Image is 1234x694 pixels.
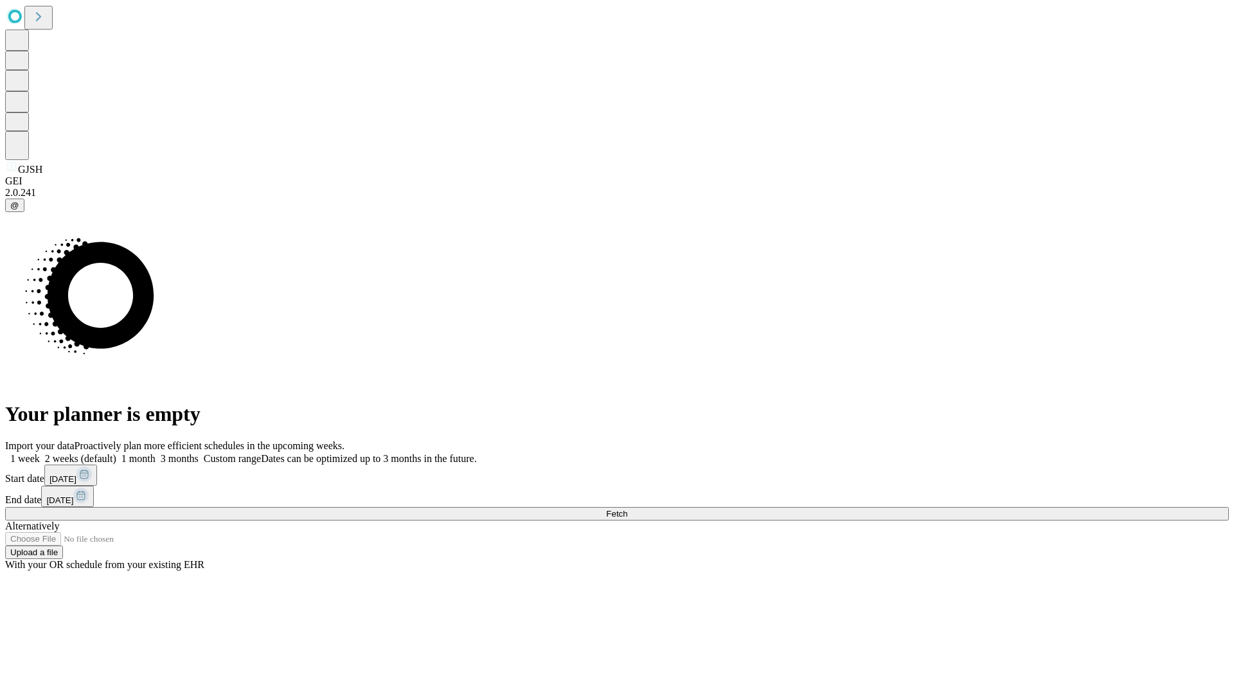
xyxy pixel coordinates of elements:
div: GEI [5,175,1229,187]
span: 1 month [121,453,156,464]
span: [DATE] [46,495,73,505]
div: End date [5,486,1229,507]
span: 2 weeks (default) [45,453,116,464]
span: Alternatively [5,520,59,531]
div: Start date [5,465,1229,486]
span: Custom range [204,453,261,464]
span: Proactively plan more efficient schedules in the upcoming weeks. [75,440,344,451]
span: With your OR schedule from your existing EHR [5,559,204,570]
span: [DATE] [49,474,76,484]
span: Import your data [5,440,75,451]
button: @ [5,199,24,212]
span: 1 week [10,453,40,464]
button: [DATE] [44,465,97,486]
span: 3 months [161,453,199,464]
div: 2.0.241 [5,187,1229,199]
span: GJSH [18,164,42,175]
span: Fetch [606,509,627,519]
span: Dates can be optimized up to 3 months in the future. [261,453,476,464]
span: @ [10,200,19,210]
button: [DATE] [41,486,94,507]
button: Upload a file [5,546,63,559]
button: Fetch [5,507,1229,520]
h1: Your planner is empty [5,402,1229,426]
